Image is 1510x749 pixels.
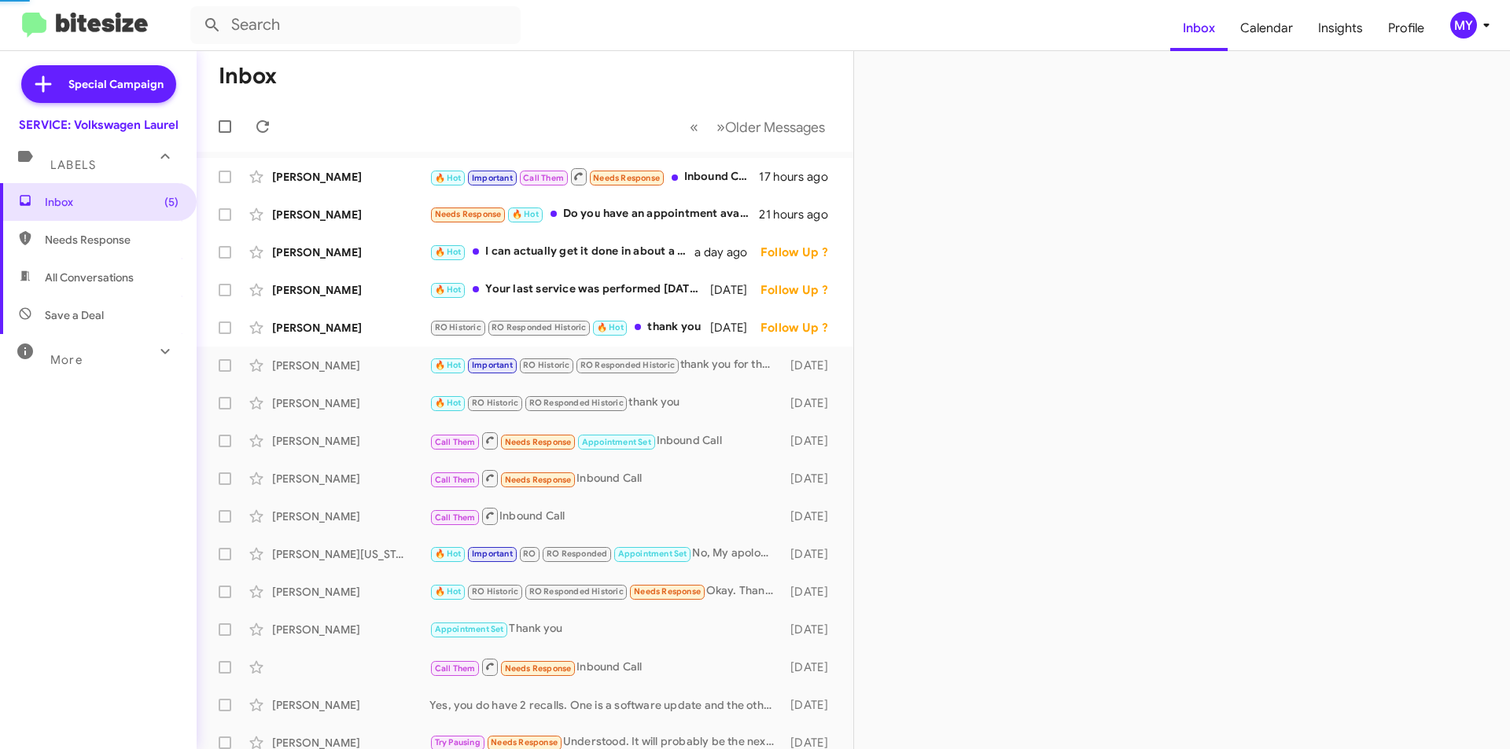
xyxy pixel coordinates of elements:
span: Appointment Set [435,624,504,634]
span: Older Messages [725,119,825,136]
div: SERVICE: Volkswagen Laurel [19,117,179,133]
a: Special Campaign [21,65,176,103]
span: Labels [50,158,96,172]
span: 🔥 Hot [435,247,462,257]
span: RO Responded Historic [492,322,586,332]
div: [PERSON_NAME] [272,244,429,260]
div: [DATE] [783,697,841,713]
span: Important [472,549,513,559]
button: Next [707,111,834,143]
span: Needs Response [505,475,572,485]
span: 🔥 Hot [435,549,462,559]
span: RO Responded Historic [529,398,624,408]
div: [PERSON_NAME] [272,395,429,411]
span: Needs Response [435,209,502,219]
span: 🔥 Hot [597,322,624,332]
div: [PERSON_NAME] [272,584,429,600]
span: Needs Response [505,437,572,447]
div: [PERSON_NAME] [272,282,429,298]
div: [PERSON_NAME] [272,471,429,486]
button: Previous [680,111,708,143]
div: [DATE] [783,546,841,562]
div: [DATE] [783,358,841,373]
span: Important [472,173,513,183]
div: Follow Up ? [761,244,841,260]
div: Thank you [429,620,783,638]
div: Inbound Call [429,468,783,488]
div: thank you [429,394,783,412]
input: Search [190,6,521,44]
div: Follow Up ? [761,282,841,298]
div: Do you have an appointment available for [DATE]? [429,205,759,223]
div: [DATE] [783,509,841,524]
div: [DATE] [783,622,841,637]
span: (5) [164,194,179,210]
div: [DATE] [783,584,841,600]
div: [DATE] [783,659,841,675]
div: Follow Up ? [761,320,841,336]
div: 21 hours ago [759,207,841,222]
span: Call Them [435,512,476,523]
span: RO Historic [472,586,518,597]
span: RO Responded Historic [580,360,675,370]
span: Call Them [523,173,564,183]
div: No, My apologies for the misunderstanding. Thank you for your business! [429,545,783,563]
div: 17 hours ago [759,169,841,185]
span: 🔥 Hot [435,360,462,370]
span: Appointment Set [618,549,687,559]
div: [PERSON_NAME] [272,358,429,373]
a: Profile [1376,6,1437,51]
span: 🔥 Hot [435,586,462,597]
div: Inbound Call [429,167,759,186]
h1: Inbox [219,64,277,89]
div: [PERSON_NAME] [272,509,429,524]
span: RO Historic [435,322,481,332]
span: More [50,353,83,367]
nav: Page navigation example [681,111,834,143]
span: Try Pausing [435,737,481,747]
span: RO Historic [523,360,569,370]
span: » [716,117,725,137]
div: [PERSON_NAME] [272,697,429,713]
span: Appointment Set [582,437,651,447]
div: a day ago [694,244,761,260]
div: Yes, you do have 2 recalls. One is a software update and the other is to remove the engine cover.... [429,697,783,713]
span: Inbox [45,194,179,210]
div: thank you [429,318,710,336]
span: 🔥 Hot [512,209,539,219]
div: thank you for the update [429,356,783,374]
div: [PERSON_NAME] [272,433,429,449]
div: Inbound Call [429,506,783,526]
span: Special Campaign [68,76,164,92]
span: « [690,117,698,137]
a: Calendar [1228,6,1306,51]
span: Needs Response [593,173,660,183]
button: MY [1437,12,1493,39]
div: [PERSON_NAME][US_STATE] [272,546,429,562]
div: [PERSON_NAME] [272,622,429,637]
div: [DATE] [710,320,761,336]
span: Needs Response [491,737,558,747]
span: Needs Response [45,232,179,248]
div: [PERSON_NAME] [272,207,429,222]
span: 🔥 Hot [435,173,462,183]
span: RO [523,549,536,559]
div: [PERSON_NAME] [272,320,429,336]
a: Inbox [1170,6,1228,51]
span: 🔥 Hot [435,398,462,408]
span: Call Them [435,475,476,485]
div: [DATE] [710,282,761,298]
span: RO Responded [547,549,607,559]
span: RO Historic [472,398,518,408]
div: MY [1450,12,1477,39]
div: [DATE] [783,395,841,411]
div: Your last service was performed [DATE]. An oil change alone is $150 and I can fit you in any day ... [429,281,710,299]
div: I can actually get it done in about a hour and half. We ask you to bring it in with a quarter tan... [429,243,694,261]
div: [DATE] [783,433,841,449]
a: Insights [1306,6,1376,51]
div: Inbound Call [429,431,783,450]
